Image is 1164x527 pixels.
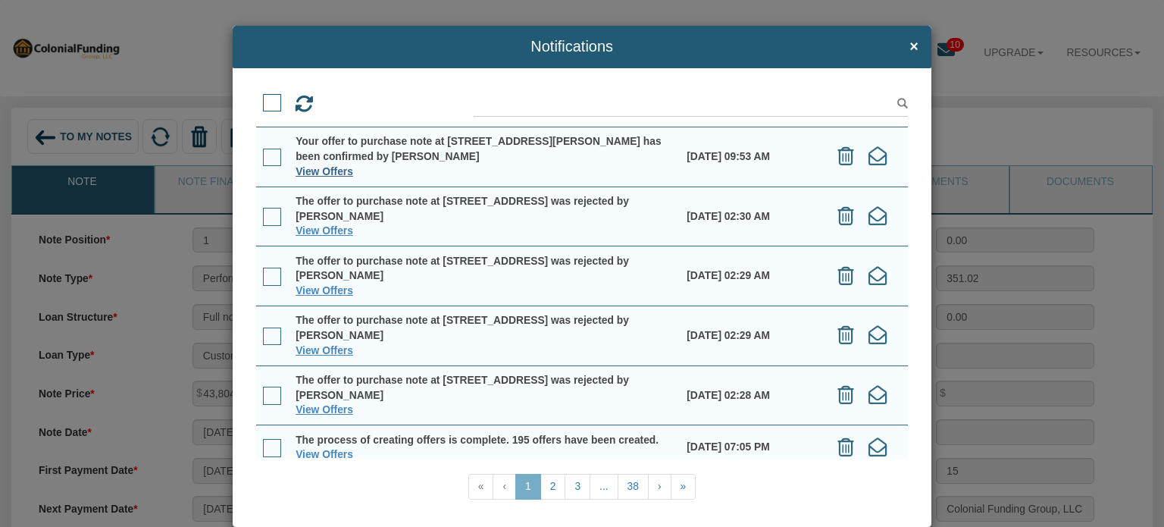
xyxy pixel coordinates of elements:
a: View Offers [296,165,353,177]
a: » [671,474,696,500]
td: [DATE] 02:30 AM [680,187,823,246]
td: [DATE] 02:28 AM [680,365,823,425]
a: View Offers [296,284,353,296]
a: View Offers [296,224,353,237]
div: The offer to purchase note at [STREET_ADDRESS] was rejected by [PERSON_NAME] [296,254,673,284]
div: The offer to purchase note at [STREET_ADDRESS] was rejected by [PERSON_NAME] [296,373,673,403]
a: 3 [565,474,590,500]
a: « [468,474,494,500]
td: [DATE] 02:29 AM [680,306,823,365]
td: [DATE] 07:05 PM [680,425,823,469]
span: Notifications [246,39,898,55]
a: 38 [618,474,649,500]
a: View Offers [296,403,353,416]
div: The offer to purchase note at [STREET_ADDRESS] was rejected by [PERSON_NAME] [296,194,673,224]
div: The offer to purchase note at [STREET_ADDRESS] was rejected by [PERSON_NAME] [296,313,673,343]
div: Your offer to purchase note at [STREET_ADDRESS][PERSON_NAME] has been confirmed by [PERSON_NAME] [296,134,673,165]
td: [DATE] 02:29 AM [680,246,823,306]
div: The process of creating offers is complete. 195 offers have been created. [296,433,673,448]
a: View Offers [296,344,353,356]
a: View Offers [296,448,353,460]
span: × [909,39,918,55]
a: ‹ [493,474,516,500]
a: 1 [515,474,541,500]
a: 2 [540,474,566,500]
a: › [648,474,671,500]
a: ... [590,474,618,500]
td: [DATE] 09:53 AM [680,127,823,187]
